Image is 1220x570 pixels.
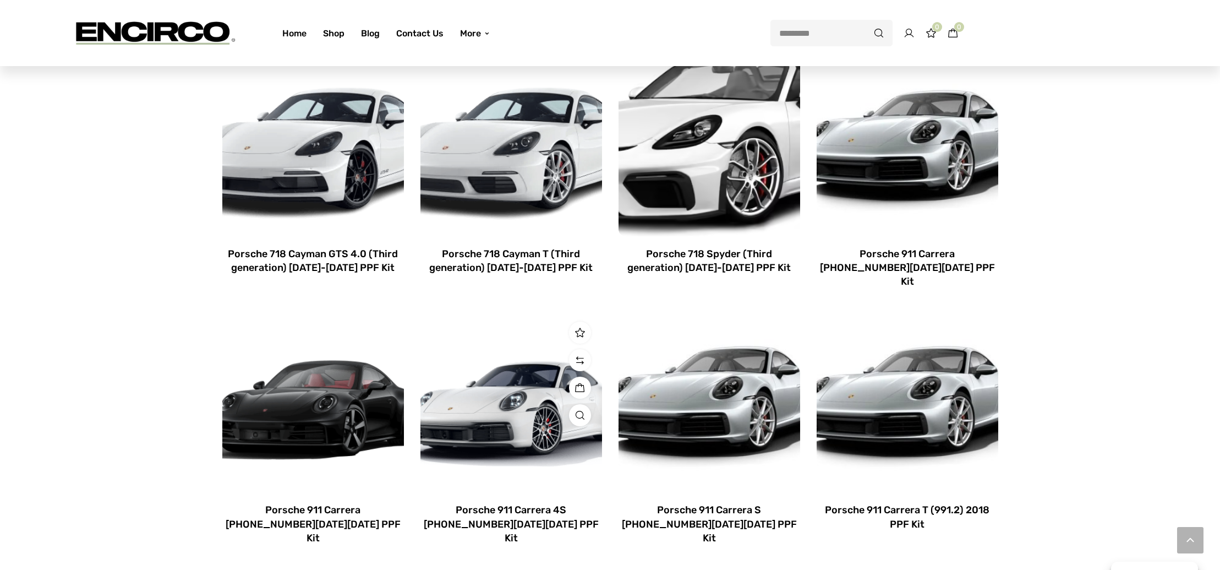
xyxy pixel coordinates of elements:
[222,311,404,492] img: Porsche 911 992.2 Carrera Coupe ppf kit
[222,503,404,545] a: Porsche 911 Carrera [PHONE_NUMBER][DATE][DATE] PPF Kit
[817,503,998,531] a: Porsche 911 Carrera T (991.2) 2018 PPF Kit
[932,22,942,32] span: 0
[70,8,236,58] img: encirco.com -
[954,22,964,32] span: 0
[420,247,602,275] a: Porsche 718 Cayman T (Third generation) [DATE]-[DATE] PPF Kit
[222,247,404,275] a: Porsche 718 Cayman GTS 4.0 (Third generation) [DATE]-[DATE] PPF Kit
[817,247,998,289] a: Porsche 911 Carrera [PHONE_NUMBER][DATE][DATE] PPF Kit
[817,311,998,492] img: Porsche 911 992 Carrera T Coupe ppf kit
[420,503,602,545] a: Porsche 911 Carrera 4S [PHONE_NUMBER][DATE][DATE] PPF Kit
[619,247,800,275] a: Porsche 718 Spyder (Third generation) [DATE]-[DATE] PPF Kit
[619,311,800,492] img: Porsche 911 992 Carrera S Coupe ppf kit
[619,503,800,545] a: Porsche 911 Carrera S [PHONE_NUMBER][DATE][DATE] PPF Kit
[315,14,353,53] a: Shop
[420,55,602,236] img: Porsche 718 Cayman T ppf kit
[353,14,388,53] a: Blog
[222,55,404,236] img: Porsche 718 Cayman GTS-4.0 ppf kit
[619,55,800,236] img: Porsche 718 Boxster Spyder ppf kit
[926,30,937,40] a: 0
[452,14,499,53] a: More
[569,377,591,399] a: Add to basket: “Porsche 911 Carrera 4S (992) 2019-2024 PPF Kit”
[865,20,893,46] button: Search
[420,311,602,492] img: Porsche 911 992 Carrera 4S Coupe ppf kit
[948,23,959,44] a: 0
[388,14,452,53] a: Contact Us
[274,14,315,53] a: Home
[817,55,998,236] img: Porsche 911 992 Carrera S Coupe ppf kit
